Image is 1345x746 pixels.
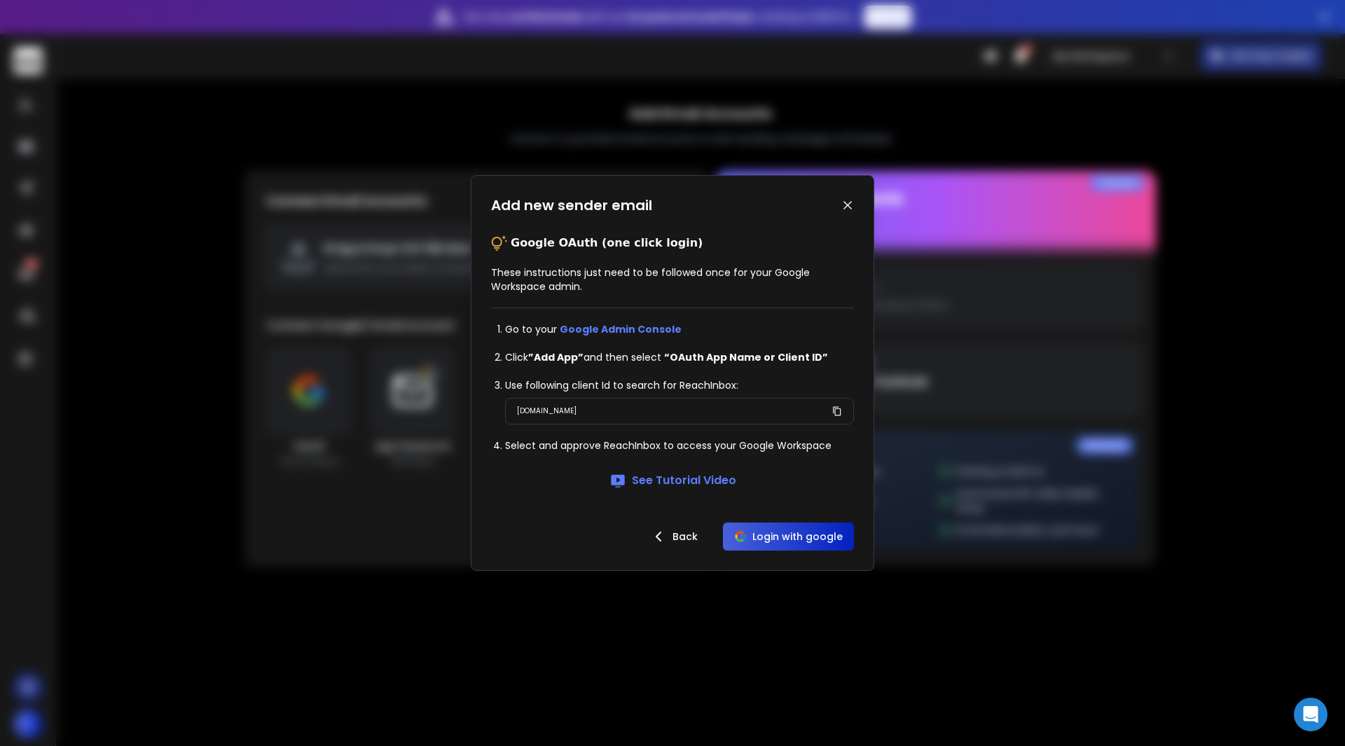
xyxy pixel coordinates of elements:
[505,322,854,336] li: Go to your
[505,438,854,453] li: Select and approve ReachInbox to access your Google Workspace
[491,195,652,215] h1: Add new sender email
[664,350,828,364] strong: “OAuth App Name or Client ID”
[639,523,709,551] button: Back
[1294,698,1327,731] div: Open Intercom Messenger
[511,235,703,251] p: Google OAuth (one click login)
[505,350,854,364] li: Click and then select
[491,235,508,251] img: tips
[609,472,736,489] a: See Tutorial Video
[491,265,854,293] p: These instructions just need to be followed once for your Google Workspace admin.
[723,523,854,551] button: Login with google
[517,404,577,418] p: [DOMAIN_NAME]
[505,378,854,392] li: Use following client Id to search for ReachInbox:
[528,350,584,364] strong: ”Add App”
[560,322,682,336] a: Google Admin Console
